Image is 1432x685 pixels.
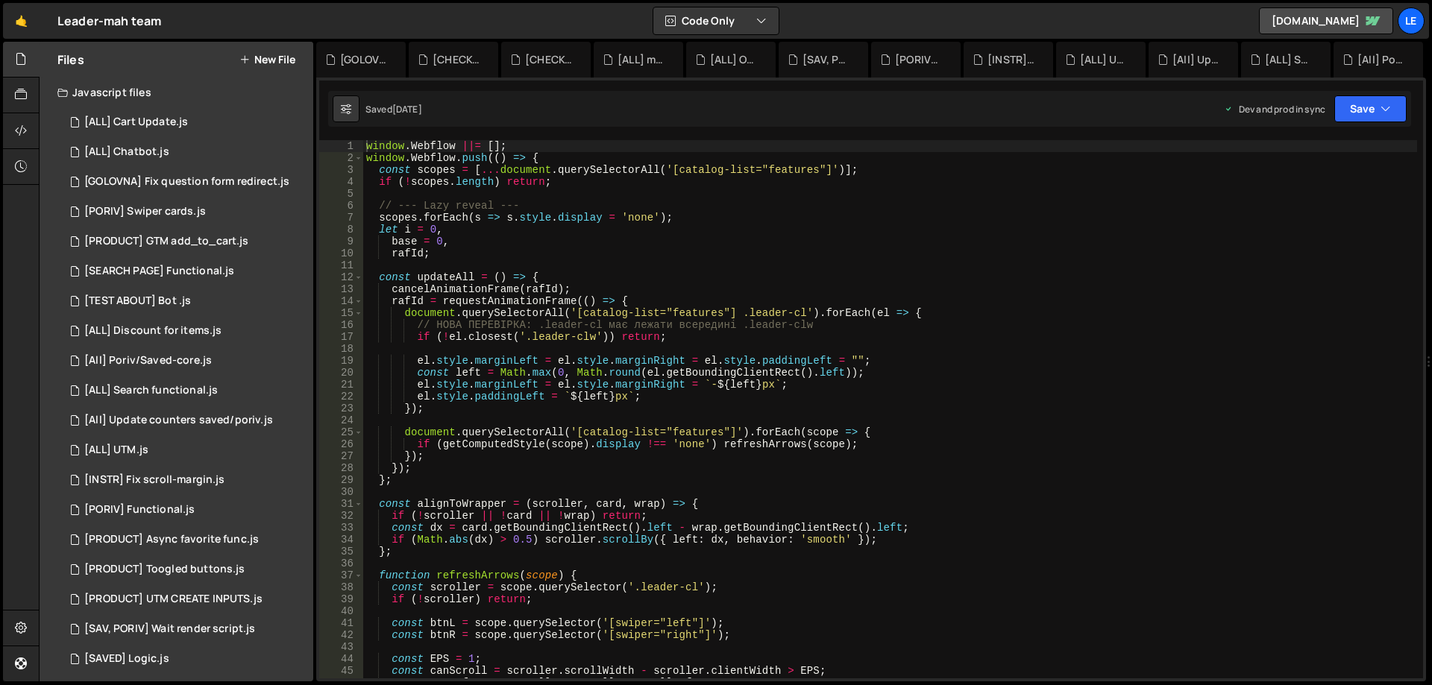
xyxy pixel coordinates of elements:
div: [ALL] Search functional.js [84,384,218,397]
div: 16298/47573.js [57,197,313,227]
div: [PORIV] Functional.js [895,52,943,67]
div: 16298/45691.js [57,614,313,644]
div: [PRODUCT] GTM add_to_cart.js [84,235,248,248]
div: 43 [319,641,363,653]
div: [ALL] Chatbot.js [84,145,169,159]
div: 21 [319,379,363,391]
div: 16298/45501.js [57,346,313,376]
div: 33 [319,522,363,534]
div: 16298/45326.js [57,584,313,614]
div: [INSTR] Fix scroll-margin.js [84,473,224,487]
h2: Files [57,51,84,68]
div: 6 [319,200,363,212]
div: 3 [319,164,363,176]
div: 17 [319,331,363,343]
div: 11 [319,259,363,271]
div: [GOLOVNA] Fix question form redirect.js [84,175,289,189]
div: [All] Update counters saved/poriv.js [1172,52,1220,67]
div: 24 [319,414,363,426]
div: Leader-mah team [57,12,161,30]
div: 19 [319,355,363,367]
div: 29 [319,474,363,486]
div: 45 [319,665,363,677]
div: Javascript files [40,78,313,107]
div: [PORIV] Functional.js [84,503,195,517]
div: 16298/45626.js [57,525,313,555]
div: 2 [319,152,363,164]
div: 16298/46217.js [57,465,313,495]
div: 28 [319,462,363,474]
div: 7 [319,212,363,224]
div: Dev and prod in sync [1224,103,1325,116]
div: 26 [319,438,363,450]
div: 16298/45418.js [57,316,313,346]
div: 32 [319,510,363,522]
div: 16 [319,319,363,331]
div: 16298/46356.js [57,256,313,286]
div: 13 [319,283,363,295]
div: [CHECKOUT] GTAG only for checkout.js [433,52,480,67]
div: 16298/45504.js [57,555,313,584]
div: [TEST ABOUT] Bot .js [84,294,191,308]
div: 16298/45324.js [57,435,313,465]
div: 38 [319,581,363,593]
div: [ALL] Search functional.js [1265,52,1313,67]
div: 39 [319,593,363,605]
div: [ALL] Overlay for catalog.js [710,52,758,67]
div: 40 [319,605,363,617]
div: [All] Poriv/Saved-core.js [1357,52,1405,67]
div: [All] Poriv/Saved-core.js [84,354,212,367]
div: [PORIV] Swiper cards.js [84,205,206,218]
div: [DATE] [392,103,422,116]
div: [SAVED] Logic.js [84,652,169,666]
div: [INSTR] Fix scroll-margin.js [987,52,1035,67]
div: 4 [319,176,363,188]
div: 25 [319,426,363,438]
div: 23 [319,403,363,414]
button: Save [1334,95,1407,122]
div: 5 [319,188,363,200]
div: 41 [319,617,363,629]
div: 16298/44467.js [57,107,313,137]
div: 8 [319,224,363,236]
a: [DOMAIN_NAME] [1259,7,1393,34]
div: 16298/46371.js [57,167,318,197]
div: 37 [319,569,363,581]
div: [SAV, PORIV] Wait render script.js [803,52,850,67]
div: 16298/45506.js [57,495,313,525]
div: 36 [319,558,363,569]
div: [ALL] UTM.js [1080,52,1128,67]
a: 🤙 [3,3,40,39]
div: [All] Update counters saved/poriv.js [84,414,273,427]
div: [SAV, PORIV] Wait render script.js [84,622,255,636]
div: 1 [319,140,363,152]
div: 35 [319,546,363,558]
div: 44 [319,653,363,665]
div: [PRODUCT] Toogled buttons.js [84,563,245,576]
div: [ALL] Cart Update.js [84,116,188,129]
div: 16298/45502.js [57,405,313,435]
a: Le [1398,7,1425,34]
div: [CHECKOUT] Discount for checkout.js [525,52,573,67]
div: 16298/46885.js [57,227,313,256]
div: 14 [319,295,363,307]
div: 18 [319,343,363,355]
div: [SEARCH PAGE] Functional.js [84,265,234,278]
div: 16298/45575.js [57,644,313,674]
div: 15 [319,307,363,319]
div: 31 [319,498,363,510]
div: 42 [319,629,363,641]
div: [PRODUCT] UTM CREATE INPUTS.js [84,593,263,606]
div: 16298/47738.js [57,137,313,167]
div: [GOLOVNA] FAQ.js [340,52,388,67]
div: 22 [319,391,363,403]
div: 20 [319,367,363,379]
div: Saved [365,103,422,116]
div: 16298/47899.js [57,286,313,316]
div: [ALL] UTM.js [84,443,148,457]
div: [PRODUCT] Async favorite func.js [84,533,259,546]
div: [ALL] modal.js [618,52,665,67]
div: 10 [319,247,363,259]
div: 9 [319,236,363,247]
